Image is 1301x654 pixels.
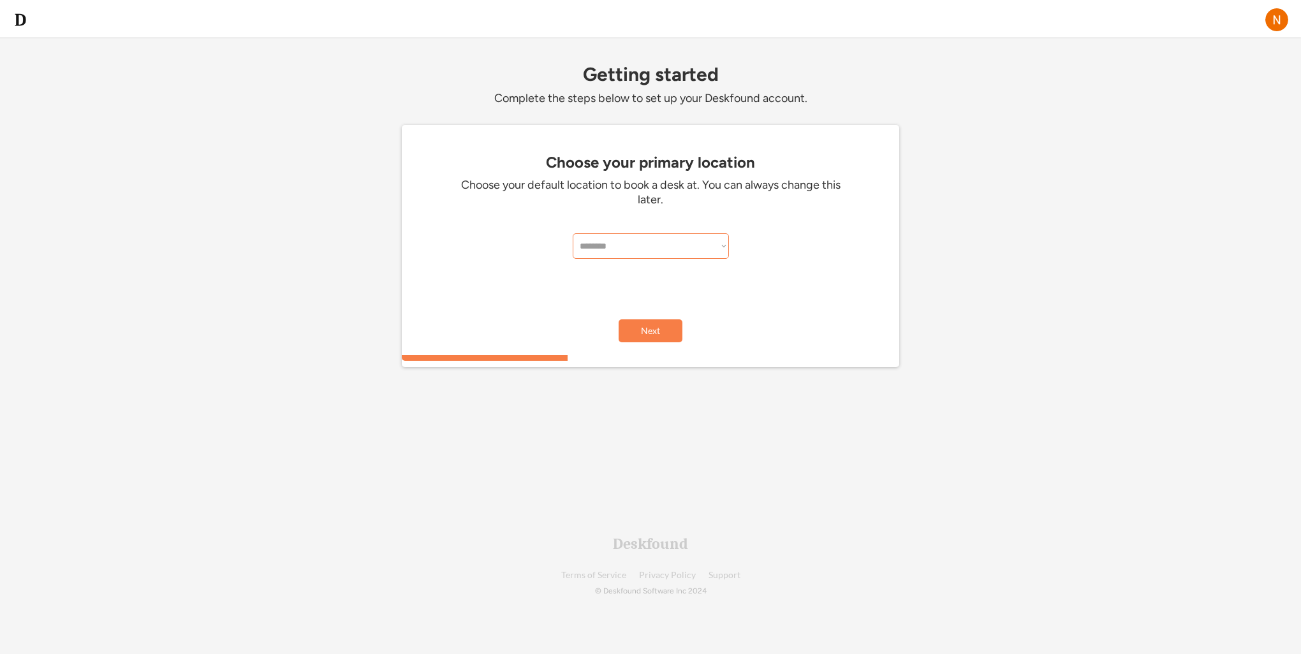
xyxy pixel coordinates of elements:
[408,154,893,171] div: Choose your primary location
[404,355,902,361] div: 33.3333333333333%
[619,319,682,342] button: Next
[13,12,28,27] img: d-whitebg.png
[459,178,842,208] div: Choose your default location to book a desk at. You can always change this later.
[402,64,899,85] div: Getting started
[561,570,626,580] a: Terms of Service
[1265,8,1288,31] img: ACg8ocJq8NmwZj__GMvT3dNPlJWMZ9tE7Ip-mqIJuK9VMyq4tbCfJw=s96-c
[402,91,899,106] div: Complete the steps below to set up your Deskfound account.
[709,570,740,580] a: Support
[613,536,688,551] div: Deskfound
[639,570,696,580] a: Privacy Policy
